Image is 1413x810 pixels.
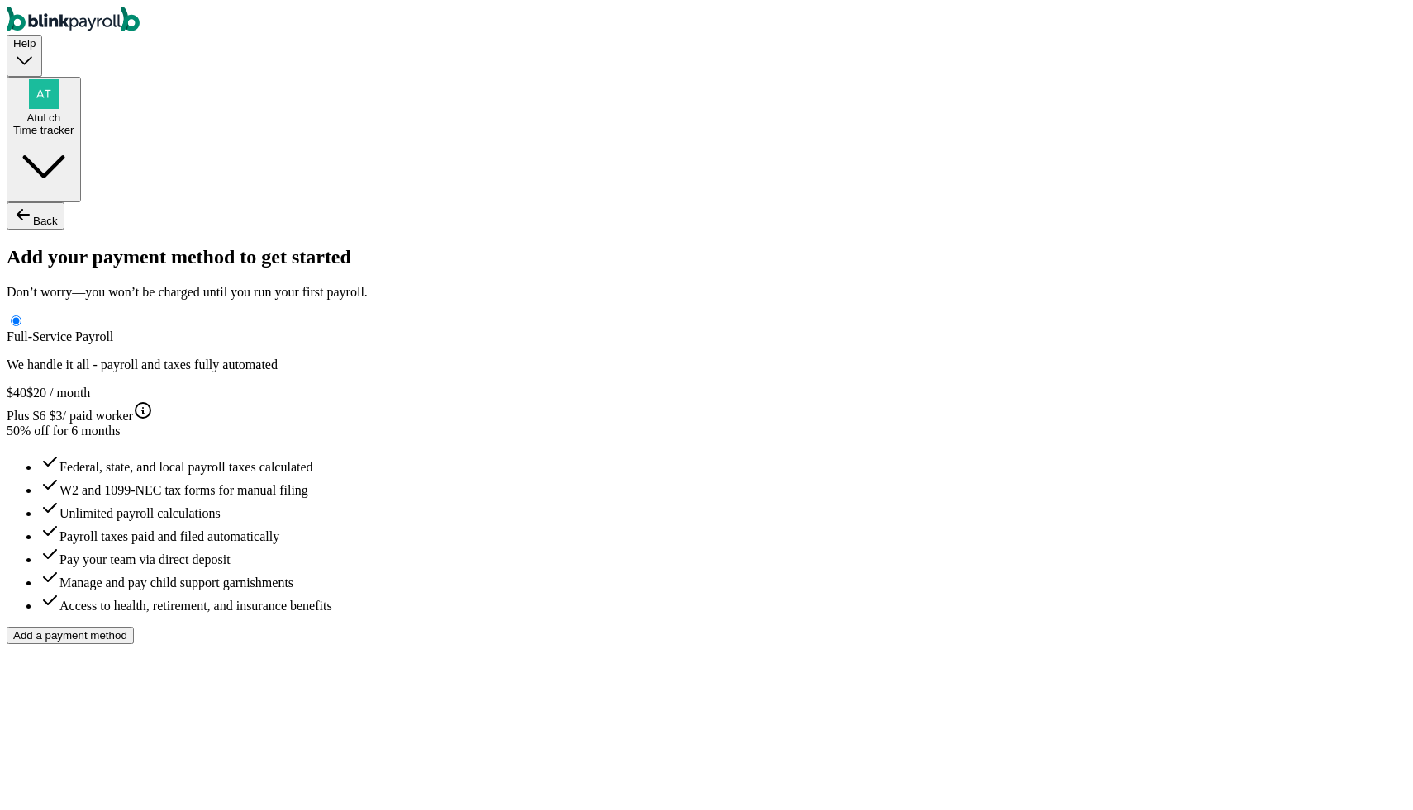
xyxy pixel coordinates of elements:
iframe: Chat Widget [1330,731,1413,810]
span: Atul ch [26,111,60,124]
span: Federal, state, and local payroll taxes calculated [59,460,313,474]
span: Pay your team via direct deposit [59,552,231,566]
span: Full-Service Payroll [7,329,113,343]
span: Help [13,37,36,50]
p: Don’t worry—you won’t be charged until you run your first payroll. [7,285,1406,300]
input: Full-Service Payroll [11,315,21,326]
span: Access to health, retirement, and insurance benefits [59,599,332,613]
button: Atul chTime tracker [7,77,81,202]
span: $20 / month [26,386,90,400]
button: Back [7,202,64,230]
button: Add a payment method [7,627,134,644]
p: We handle it all - payroll and taxes fully automated [7,358,1406,372]
nav: Global [7,7,1406,35]
span: W2 and 1099-NEC tax forms for manual filing [59,483,308,497]
span: $ 40 [7,386,26,400]
span: Unlimited payroll calculations [59,506,221,520]
span: Plus $ 3 / paid worker [7,409,133,423]
div: Time tracker [13,124,74,136]
h2: Add your payment method to get started [7,246,1406,268]
button: Help [7,35,42,77]
div: radio-group [7,313,1406,613]
span: Payroll taxes paid and filed automatically [59,529,279,543]
span: Manage and pay child support garnishments [59,576,293,590]
span: $ 6 [33,409,46,423]
span: 50% off for 6 months [7,424,120,438]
